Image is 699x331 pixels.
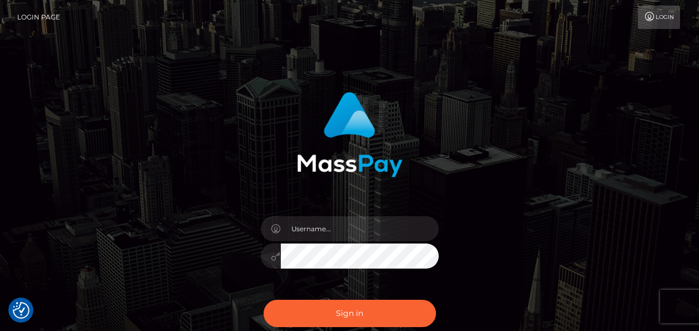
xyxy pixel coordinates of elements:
img: Revisit consent button [13,302,29,319]
input: Username... [281,216,439,241]
button: Sign in [264,300,436,327]
a: Login Page [17,6,60,29]
a: Login [638,6,680,29]
button: Consent Preferences [13,302,29,319]
img: MassPay Login [297,92,403,177]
